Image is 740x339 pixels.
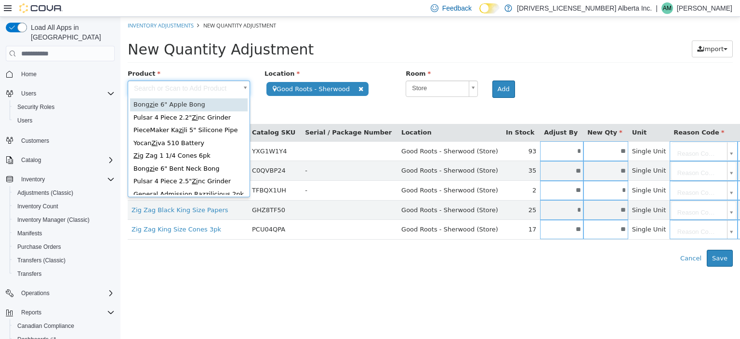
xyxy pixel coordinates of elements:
[21,90,36,97] span: Users
[17,243,61,251] span: Purchase Orders
[13,101,58,113] a: Security Roles
[10,213,119,227] button: Inventory Manager (Classic)
[10,240,119,254] button: Purchase Orders
[10,158,127,171] div: Pulsar 4 Piece 2.5" nc Grinder
[10,81,127,95] div: Bong e 6" Apple Bong
[13,101,115,113] span: Security Roles
[479,14,480,14] span: Dark Mode
[13,228,115,239] span: Manifests
[10,133,127,146] div: g Zag 1 1/4 Cones 6pk
[10,95,127,108] div: Pulsar 4 Piece 2.2" nc Grinder
[29,148,34,155] span: zi
[13,201,62,212] a: Inventory Count
[677,2,732,14] p: [PERSON_NAME]
[517,2,652,14] p: [DRIVERS_LICENSE_NUMBER] Alberta Inc.
[13,214,115,226] span: Inventory Manager (Classic)
[10,171,127,193] div: General Admission Raz licious 2pk HED
[13,115,36,126] a: Users
[17,270,41,278] span: Transfers
[21,176,45,183] span: Inventory
[31,122,38,130] span: Zi
[17,134,115,146] span: Customers
[17,174,115,185] span: Inventory
[13,320,115,332] span: Canadian Compliance
[71,161,78,168] span: Zi
[13,268,115,280] span: Transfers
[13,268,45,280] a: Transfers
[21,137,49,145] span: Customers
[10,114,119,127] button: Users
[19,3,63,13] img: Cova
[13,187,77,199] a: Adjustments (Classic)
[17,154,115,166] span: Catalog
[17,230,42,237] span: Manifests
[10,227,119,240] button: Manifests
[71,97,78,104] span: Zi
[2,67,119,81] button: Home
[2,133,119,147] button: Customers
[13,255,69,266] a: Transfers (Classic)
[13,201,115,212] span: Inventory Count
[10,100,119,114] button: Security Roles
[17,287,53,299] button: Operations
[17,307,115,318] span: Reports
[2,153,119,167] button: Catalog
[17,322,74,330] span: Canadian Compliance
[17,307,45,318] button: Reports
[17,135,53,147] a: Customers
[17,257,66,264] span: Transfers (Classic)
[663,2,672,14] span: AM
[10,267,119,281] button: Transfers
[2,87,119,100] button: Users
[27,23,115,42] span: Load All Apps in [GEOGRAPHIC_DATA]
[17,103,54,111] span: Security Roles
[13,255,115,266] span: Transfers (Classic)
[656,2,658,14] p: |
[10,120,127,133] div: Yocan va 510 Battery
[2,286,119,300] button: Operations
[29,84,34,91] span: zi
[17,154,45,166] button: Catalog
[85,174,90,181] span: zi
[442,3,472,13] span: Feedback
[17,68,40,80] a: Home
[17,88,115,99] span: Users
[10,186,119,200] button: Adjustments (Classic)
[10,146,127,159] div: Bong e 6" Bent Neck Bong
[13,241,115,253] span: Purchase Orders
[17,287,115,299] span: Operations
[13,115,115,126] span: Users
[10,200,119,213] button: Inventory Count
[17,68,115,80] span: Home
[479,3,500,14] input: Dark Mode
[21,156,41,164] span: Catalog
[13,187,115,199] span: Adjustments (Classic)
[13,228,46,239] a: Manifests
[10,254,119,267] button: Transfers (Classic)
[661,2,673,14] div: Adam Mason
[21,70,37,78] span: Home
[21,309,41,316] span: Reports
[10,319,119,333] button: Canadian Compliance
[17,189,73,197] span: Adjustments (Classic)
[13,320,78,332] a: Canadian Compliance
[17,174,49,185] button: Inventory
[17,88,40,99] button: Users
[13,214,93,226] a: Inventory Manager (Classic)
[21,289,50,297] span: Operations
[2,306,119,319] button: Reports
[13,241,65,253] a: Purchase Orders
[58,109,63,117] span: zi
[13,135,19,142] span: Zi
[2,173,119,186] button: Inventory
[17,203,58,210] span: Inventory Count
[17,117,32,124] span: Users
[10,107,127,120] div: PieceMaker Ka li 5" Silicone Pipe
[17,216,90,224] span: Inventory Manager (Classic)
